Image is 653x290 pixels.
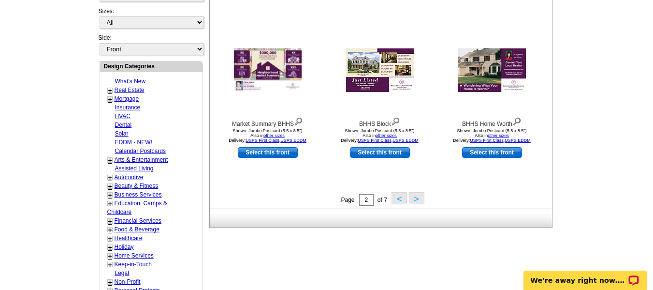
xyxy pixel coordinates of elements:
[115,122,132,128] a: Dental
[115,244,134,250] a: Holiday
[115,139,152,146] a: EDDM - NEW!
[115,87,145,93] a: Real Estate
[439,115,545,128] div: BHHS Home Worth
[115,270,129,276] a: Legal
[108,200,112,208] a: +
[350,147,410,158] a: use this design
[280,138,306,143] a: USPS EDDM
[108,87,112,94] a: +
[439,128,545,143] div: Shown: Jumbo Postcard (5.5 x 8.5") Delivery: ,
[346,48,414,92] img: BHHS Block
[505,138,531,143] a: USPS EDDM
[341,197,354,203] span: Page
[108,95,112,103] a: +
[475,133,509,138] span: Also in
[115,174,144,181] a: Automotive
[115,156,168,163] a: Arts & Entertainment
[391,115,400,126] img: view design details
[99,7,203,33] div: Sizes:
[115,148,166,154] a: Calendar Postcards
[115,113,131,120] a: HVAC
[108,226,112,234] a: +
[512,115,522,126] img: view design details
[108,252,112,260] a: +
[517,259,653,290] iframe: LiveChat chat widget
[376,133,397,138] a: other sizes
[363,133,397,138] span: Also in
[358,138,392,143] a: USPS First Class
[327,115,433,128] div: BHHS Block
[108,156,112,164] a: +
[115,104,141,111] a: Insurance
[115,95,139,102] a: Mortgage
[108,183,112,190] a: +
[108,191,112,199] a: +
[250,133,285,138] span: Also in
[115,252,154,259] a: Home Services
[488,133,509,138] a: other sizes
[458,48,526,92] img: BHHS Home Worth
[108,278,112,286] a: +
[327,128,433,143] div: Shown: Jumbo Postcard (5.5 x 8.5") Delivery: ,
[294,115,303,126] img: view design details
[263,133,285,138] a: other sizes
[107,200,167,215] a: Education, Camps & Childcare
[409,192,424,204] button: >
[215,128,321,143] div: Shown: Jumbo Postcard (5.5 x 8.5") Delivery: ,
[392,138,419,143] a: USPS EDDM
[462,147,522,158] a: use this design
[99,33,203,56] div: Side:
[108,244,112,251] a: +
[108,217,112,225] a: +
[377,197,387,203] span: of 7
[108,174,112,182] a: +
[238,147,298,158] a: use this design
[115,261,152,268] a: Keep-in-Touch
[108,261,112,269] a: +
[115,78,146,85] a: What's New
[215,115,321,128] div: Market Summary BHHS
[246,138,279,143] a: USPS First Class
[108,235,112,243] a: +
[115,130,129,137] a: Solar
[115,278,141,285] a: Non-Profit
[115,217,161,224] a: Financial Services
[392,192,407,204] button: <
[115,226,160,233] a: Food & Beverage
[470,138,504,143] a: USPS First Class
[115,235,143,242] a: Healthcare
[115,183,159,189] a: Beauty & Fitness
[100,61,203,71] div: Design Categories
[115,165,154,172] a: Assisted Living
[234,48,302,92] img: Market Summary BHHS
[115,191,162,198] a: Business Services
